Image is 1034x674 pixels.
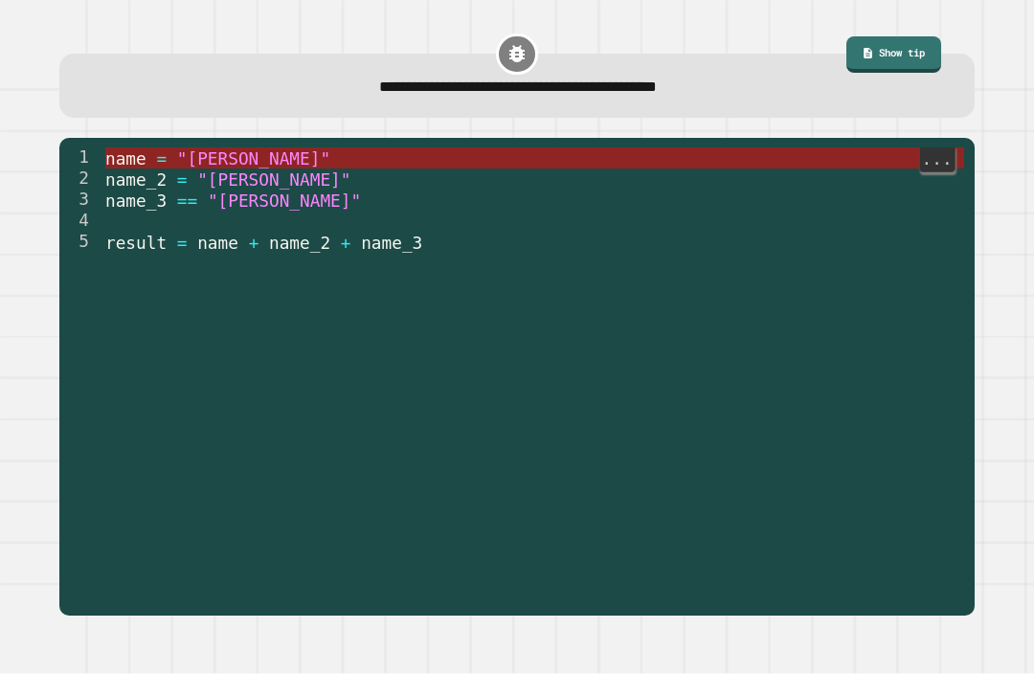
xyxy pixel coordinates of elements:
[362,234,423,253] span: name_3
[59,232,101,253] div: 5
[198,234,239,253] span: name
[59,190,101,211] div: 3
[59,168,101,190] div: 2
[846,36,941,72] a: Show tip
[177,191,197,211] span: ==
[920,147,955,170] span: ...
[341,234,351,253] span: +
[59,147,101,168] div: 1
[105,170,167,190] span: name_2
[59,211,101,232] div: 4
[249,234,259,253] span: +
[208,191,361,211] span: "[PERSON_NAME]"
[177,234,188,253] span: =
[198,170,351,190] span: "[PERSON_NAME]"
[157,149,168,168] span: =
[105,234,167,253] span: result
[177,170,188,190] span: =
[177,149,330,168] span: "[PERSON_NAME]"
[105,191,167,211] span: name_3
[105,149,146,168] span: name
[269,234,330,253] span: name_2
